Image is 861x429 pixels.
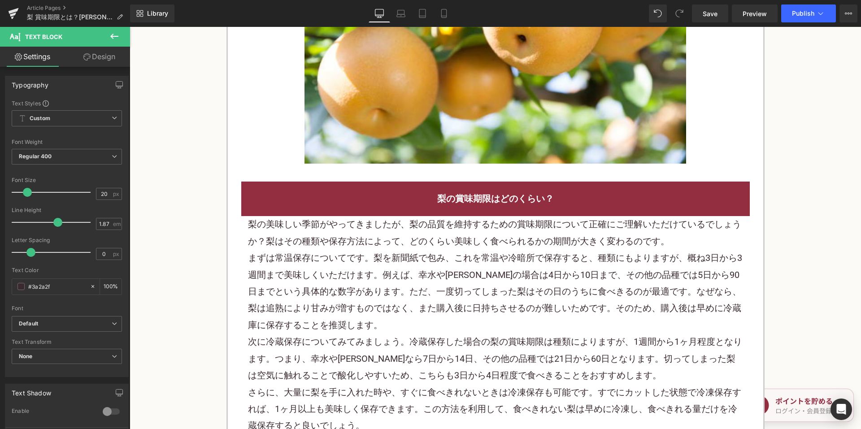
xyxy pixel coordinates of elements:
[12,305,122,312] div: Font
[12,100,122,107] div: Text Styles
[831,399,852,420] div: Open Intercom Messenger
[412,4,433,22] a: Tablet
[100,279,122,295] div: %
[27,4,130,12] a: Article Pages
[732,4,778,22] a: Preview
[27,13,113,21] span: 梨 賞味期限とは？[PERSON_NAME]、[PERSON_NAME] 保存方法について解説
[670,4,688,22] button: Redo
[113,191,121,197] span: px
[433,4,455,22] a: Mobile
[19,153,52,160] b: Regular 400
[113,221,121,227] span: em
[378,360,396,371] a: 冷凍
[30,115,50,122] b: Custom
[649,4,667,22] button: Undo
[12,177,122,183] div: Font Size
[118,189,613,223] p: 梨の美味しい季節がやってきましたが、梨の品質を維持するための賞味期限について正確にご理解いただけているでしょうか？梨はその種類や保存方法によって、どのくらい美味しく食べられるかの期間が大きく変わ...
[118,307,613,357] p: 次に冷蔵保存についてみてみましょう。冷蔵保存した場合の梨の賞味期限は種類によりますが、1週間から1ヶ月程度となります。つまり、幸水や[PERSON_NAME]なら7日から14日、その他の品種では...
[130,4,174,22] a: New Library
[12,384,51,397] div: Text Shadow
[703,9,717,18] span: Save
[781,4,836,22] button: Publish
[792,10,814,17] span: Publish
[390,4,412,22] a: Laptop
[839,4,857,22] button: More
[743,9,767,18] span: Preview
[12,407,94,417] div: Enable
[12,237,122,243] div: Letter Spacing
[145,225,181,236] a: 常温保存
[12,207,122,213] div: Line Height
[12,267,122,273] div: Text Color
[369,4,390,22] a: Desktop
[12,139,122,145] div: Font Weight
[118,357,613,407] p: さらに、大量に梨を手に入れた時や、すぐに食べきれないときは 可能です。すでにカットした状態で冷凍保存すれば、1ヶ月以上も美味しく保存できます。この方法を利用して、食べきれない梨は早めに冷凍し、食...
[19,320,38,328] i: Default
[118,164,613,180] h2: 梨の賞味期限はどのくらい？
[19,353,33,360] b: None
[396,360,423,371] a: 保存も
[12,339,122,345] div: Text Transform
[118,223,613,307] p: まずは についてです。梨を新聞紙で包み、これを常温や冷暗所で保存すると、種類にもよりますが、概ね3日から3週間まで美味しくいただけます。例えば、幸水や[PERSON_NAME]の場合は4日から1...
[12,76,48,89] div: Typography
[25,33,62,40] span: Text Block
[113,251,121,257] span: px
[147,9,168,17] span: Library
[28,282,86,291] input: Color
[67,47,132,67] a: Design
